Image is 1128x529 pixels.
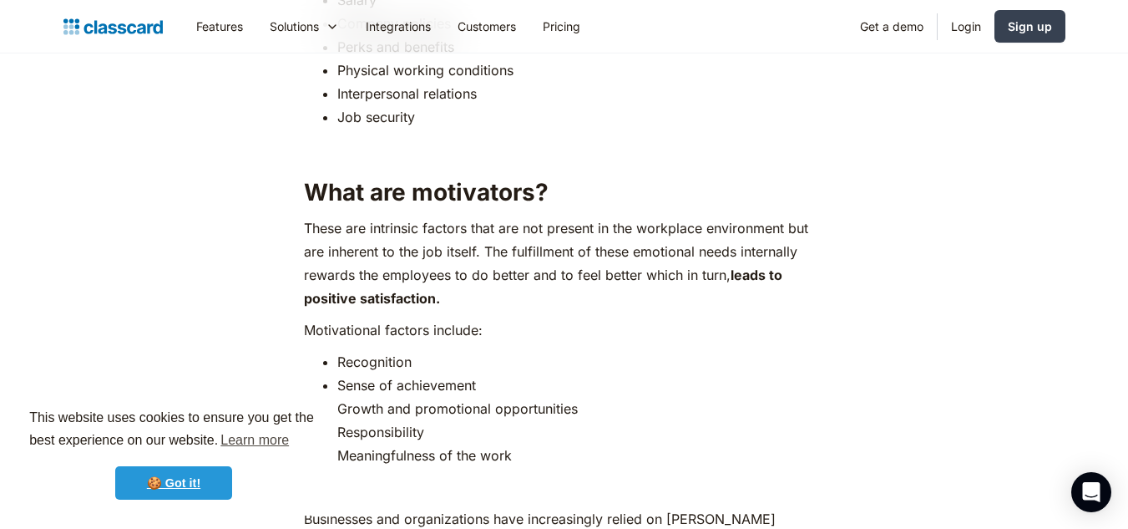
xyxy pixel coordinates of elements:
[115,466,232,500] a: dismiss cookie message
[304,267,782,307] strong: leads to positive satisfaction.
[29,408,318,453] span: This website uses cookies to ensure you get the best experience on our website.
[304,216,824,310] p: These are intrinsic factors that are not present in the workplace environment but are inherent to...
[63,15,163,38] a: home
[337,420,824,444] li: Responsibility
[1008,18,1052,35] div: Sign up
[337,58,824,82] li: Physical working conditions
[337,105,824,129] li: Job security
[847,8,937,45] a: Get a demo
[13,392,334,516] div: cookieconsent
[444,8,529,45] a: Customers
[1071,472,1111,512] div: Open Intercom Messenger
[270,18,319,35] div: Solutions
[337,350,824,374] li: Recognition
[994,10,1065,43] a: Sign up
[304,318,824,342] p: Motivational factors include:
[938,8,994,45] a: Login
[183,8,256,45] a: Features
[304,178,549,206] strong: What are motivators?
[337,82,824,105] li: Interpersonal relations
[337,374,824,397] li: Sense of achievement
[337,444,824,467] li: Meaningfulness of the work
[529,8,594,45] a: Pricing
[256,8,352,45] div: Solutions
[304,476,824,499] p: ‍
[337,397,824,420] li: Growth and promotional opportunities
[352,8,444,45] a: Integrations
[304,137,824,160] p: ‍
[218,428,291,453] a: learn more about cookies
